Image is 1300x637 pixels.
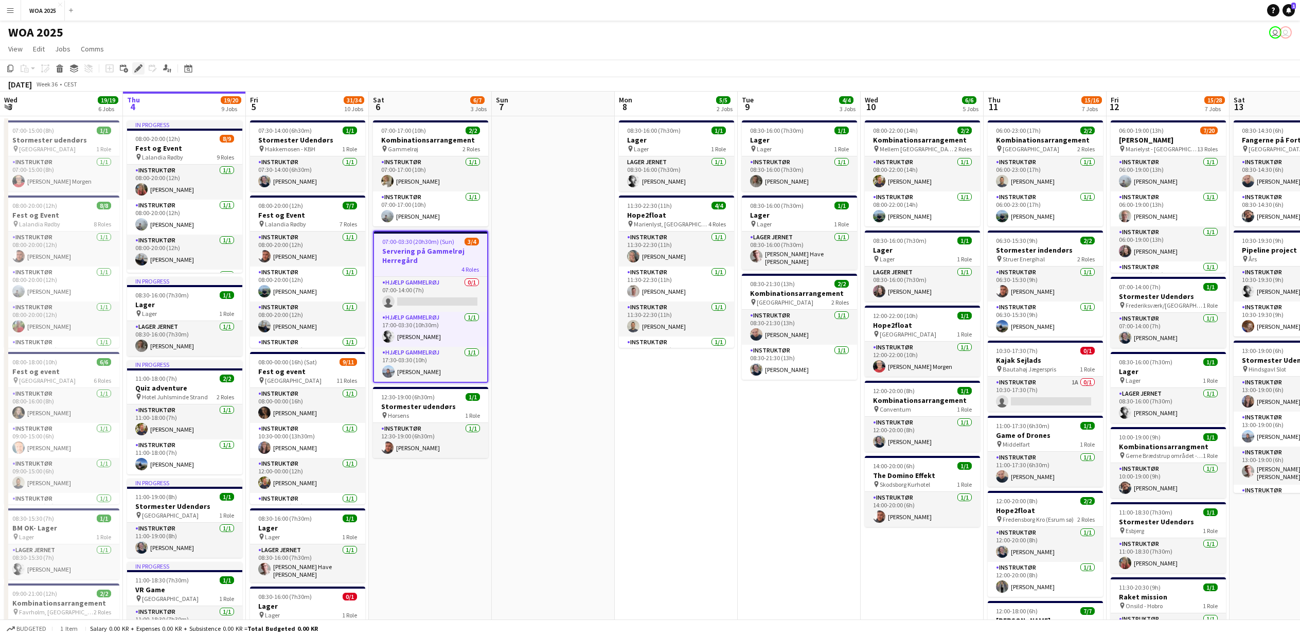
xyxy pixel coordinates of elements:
span: 13:00-19:00 (6h) [1242,347,1284,355]
app-card-role: Instruktør1/108:00-20:00 (12h)[PERSON_NAME] [4,232,119,267]
h3: Kombinationsarrangment [1111,442,1226,451]
a: 1 [1283,4,1295,16]
span: 6 Roles [94,377,111,384]
app-card-role: Instruktør1/106:30-15:30 (9h)[PERSON_NAME] [988,267,1103,302]
app-job-card: In progress08:30-16:00 (7h30m)1/1Lager Lager1 RoleLager Jernet1/108:30-16:00 (7h30m)[PERSON_NAME] [127,277,242,356]
app-card-role: Instruktør1/110:00-19:00 (9h)[PERSON_NAME] [1111,463,1226,498]
app-card-role: Lager Jernet1/108:30-16:00 (7h30m)[PERSON_NAME] [1111,388,1226,423]
span: 1/1 [1203,433,1218,441]
app-card-role: Instruktør1/112:30-19:00 (6h30m)[PERSON_NAME] [373,423,488,458]
h3: Kombinationsarrangement [373,135,488,145]
h3: Hope2float [865,321,980,330]
app-card-role: Hjælp Gammelrøj1/117:00-03:30 (10h30m)[PERSON_NAME] [374,312,487,347]
span: 3/4 [465,238,479,245]
app-card-role: Instruktør1/108:00-20:00 (12h)[PERSON_NAME] [4,267,119,302]
span: [GEOGRAPHIC_DATA] [757,298,813,306]
span: 08:30-16:00 (7h30m) [750,202,804,209]
app-card-role: Lager Jernet1/108:30-16:00 (7h30m)[PERSON_NAME] Have [PERSON_NAME] [742,232,857,270]
app-card-role: Instruktør1/108:00-20:00 (12h)[PERSON_NAME] [250,302,365,337]
span: 2/2 [957,127,972,134]
app-card-role: Instruktør1/112:00-00:00 (12h)[PERSON_NAME] [250,458,365,493]
span: 9 Roles [217,153,234,161]
span: 1/1 [834,202,849,209]
span: 2 Roles [954,145,972,153]
app-card-role: Instruktør1/111:30-22:30 (11h)[PERSON_NAME] [619,232,734,267]
span: 06:00-23:00 (17h) [996,127,1041,134]
span: 8/8 [97,202,111,209]
h3: Hope2float [619,210,734,220]
span: 4 Roles [708,220,726,228]
app-card-role: Instruktør1/111:30-22:30 (11h)[PERSON_NAME] [619,302,734,337]
h3: Kombinationsarrangement [742,289,857,298]
div: 08:00-20:00 (12h)8/8Fest og Event Lalandia Rødby8 RolesInstruktør1/108:00-20:00 (12h)[PERSON_NAME... [4,196,119,348]
span: 08:30-16:00 (7h30m) [873,237,927,244]
span: Lager [757,220,772,228]
div: 10:30-17:30 (7h)0/1Kajak Sejlads Bautahøj Jægerspris1 RoleInstruktør1A0/110:30-17:30 (7h) [988,341,1103,412]
span: 1/1 [957,237,972,244]
app-card-role: Instruktør1/107:00-17:00 (10h)[PERSON_NAME] [373,156,488,191]
app-job-card: 07:00-14:00 (7h)1/1Stormester Udendørs Frederiksværk/[GEOGRAPHIC_DATA]1 RoleInstruktør1/107:00-14... [1111,277,1226,348]
span: Lager [1126,377,1141,384]
h3: Servering på Gammelrøj Herregård [374,246,487,265]
span: 8/9 [220,135,234,143]
span: Hotel Juhlsminde Strand [142,393,208,401]
app-card-role: Lager Jernet1/108:30-16:00 (7h30m)[PERSON_NAME] [619,156,734,191]
span: 08:00-20:00 (12h) [12,202,57,209]
app-job-card: 08:00-00:00 (16h) (Sat)9/11Fest og event [GEOGRAPHIC_DATA]11 RolesInstruktør1/108:00-00:00 (16h)[... [250,352,365,504]
app-card-role: Instruktør1/106:00-23:00 (17h)[PERSON_NAME] [988,191,1103,226]
span: 08:00-00:00 (16h) (Sat) [258,358,317,366]
div: 08:00-18:00 (10h)6/6Fest og event [GEOGRAPHIC_DATA]6 RolesInstruktør1/108:00-16:00 (8h)[PERSON_NA... [4,352,119,504]
app-card-role: Instruktør1/109:00-15:00 (6h)[PERSON_NAME] [4,423,119,458]
span: 7/20 [1200,127,1218,134]
app-card-role: Instruktør1/107:00-15:00 (8h)[PERSON_NAME] Morgen [4,156,119,191]
span: Lager [880,255,895,263]
h3: Stormester Udendørs [1111,292,1226,301]
span: Hakkemosen - KBH [265,145,315,153]
span: [GEOGRAPHIC_DATA] [19,145,76,153]
app-job-card: 08:30-16:00 (7h30m)1/1Lager Lager1 RoleLager Jernet1/108:30-16:00 (7h30m)[PERSON_NAME] [865,231,980,302]
span: 2 Roles [831,298,849,306]
span: 14:00-20:00 (6h) [873,462,915,470]
span: 1 Role [834,145,849,153]
span: Gerne Brædstrup området - [GEOGRAPHIC_DATA] [1126,452,1203,459]
app-card-role: Instruktør1/107:30-14:00 (6h30m)[PERSON_NAME] [250,156,365,191]
app-card-role: Instruktør1/111:00-18:00 (7h)[PERSON_NAME] [127,439,242,474]
a: Edit [29,42,49,56]
span: 07:00-17:00 (10h) [381,127,426,134]
span: 2/2 [1080,237,1095,244]
span: 0/1 [1080,347,1095,355]
app-card-role: Lager Jernet1/108:30-16:00 (7h30m)[PERSON_NAME] [127,321,242,356]
app-card-role: Instruktør1/108:00-20:00 (12h) [4,337,119,371]
app-card-role: Instruktør1/1 [127,270,242,305]
span: Horsens [388,412,409,419]
app-job-card: 12:00-22:00 (10h)1/1Hope2float [GEOGRAPHIC_DATA]1 RoleInstruktør1/112:00-22:00 (10h)[PERSON_NAME]... [865,306,980,377]
div: 06:00-19:00 (13h)7/20[PERSON_NAME] Marielyst - [GEOGRAPHIC_DATA]13 RolesInstruktør1/106:00-19:00 ... [1111,120,1226,273]
div: 10:00-19:00 (9h)1/1Kombinationsarrangment Gerne Brædstrup området - [GEOGRAPHIC_DATA]1 RoleInstru... [1111,427,1226,498]
span: Struer Energihal [1003,255,1045,263]
span: 1/1 [711,127,726,134]
span: 4 Roles [461,266,479,273]
app-job-card: 11:30-22:30 (11h)4/4Hope2float Marienlyst, [GEOGRAPHIC_DATA]4 RolesInstruktør1/111:30-22:30 (11h)... [619,196,734,348]
span: 2 Roles [1077,255,1095,263]
span: Marielyst - [GEOGRAPHIC_DATA] [1126,145,1197,153]
span: 08:30-16:00 (7h30m) [1119,358,1172,366]
span: 1/1 [1203,358,1218,366]
h3: Fest og event [4,367,119,376]
h3: Quiz adventure [127,383,242,393]
app-card-role: Instruktør1/108:00-20:00 (12h)[PERSON_NAME] [127,235,242,270]
span: Mellem [GEOGRAPHIC_DATA] og [GEOGRAPHIC_DATA] [880,145,954,153]
span: 1 Role [1203,452,1218,459]
app-job-card: 12:00-20:00 (8h)1/1Kombinationsarrangement Conventum1 RoleInstruktør1/112:00-20:00 (8h)[PERSON_NAME] [865,381,980,452]
span: 08:00-20:00 (12h) [258,202,303,209]
span: Middelfart [1003,440,1030,448]
span: 1 Role [711,145,726,153]
span: 1/1 [97,127,111,134]
span: 8 Roles [94,220,111,228]
span: 1 Role [219,310,234,317]
span: 1/1 [834,127,849,134]
span: 2/2 [220,375,234,382]
app-job-card: 06:00-23:00 (17h)2/2Kombinationsarrangement [GEOGRAPHIC_DATA]2 RolesInstruktør1/106:00-23:00 (17h... [988,120,1103,226]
